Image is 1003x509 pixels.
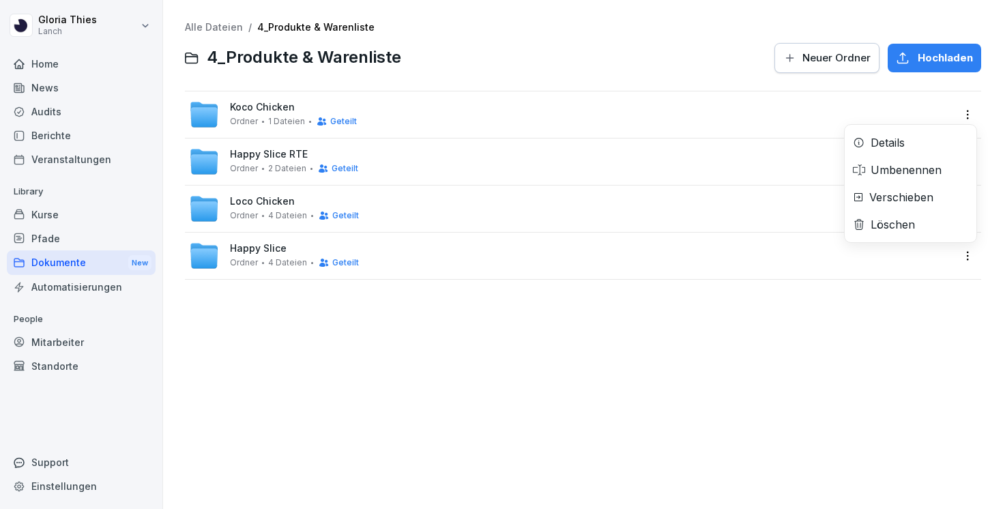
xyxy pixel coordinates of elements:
span: Hochladen [918,50,973,66]
div: Verschieben [869,189,933,205]
div: Umbenennen [871,162,942,178]
span: Neuer Ordner [802,50,871,66]
div: Löschen [871,216,915,233]
div: Details [871,134,905,151]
